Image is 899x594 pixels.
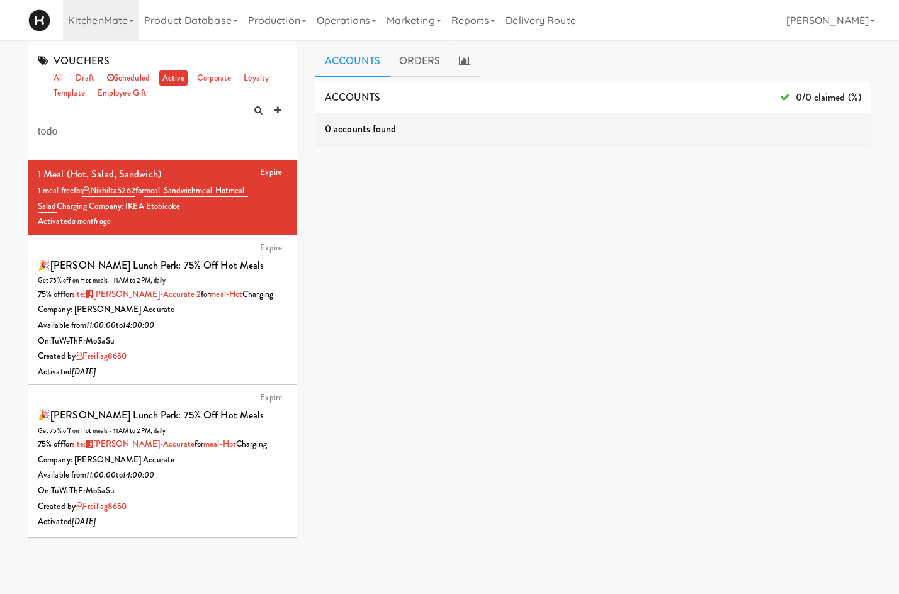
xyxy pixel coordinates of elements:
span: for [38,184,248,213]
a: loyalty [240,70,272,86]
span: for [195,438,236,450]
a: ORDERS [390,45,450,77]
span: Activated [38,366,96,378]
a: meal-salad [38,184,248,213]
span: Activated [38,515,96,527]
span: ACCOUNTS [325,90,380,104]
span: for [74,184,135,197]
span: We [59,485,69,496]
a: corporate [194,70,234,86]
span: Sa [97,335,105,347]
span: On: [38,485,51,496]
a: all [50,70,66,86]
a: site:[PERSON_NAME]-Accurate [72,438,195,450]
a: nikhilta5262 [82,184,135,197]
input: Search vouchers [38,120,287,143]
a: meal-hot [203,438,236,450]
img: Micromart [28,9,50,31]
a: template [50,86,88,101]
span: Mo [86,335,97,347]
span: Su [106,335,115,347]
span: Activated [38,215,111,227]
span: Charging Company: [PERSON_NAME] Accurate [38,438,267,466]
a: employee gift [94,86,150,101]
div: 1 meal free [38,183,287,214]
span: Charging Company: IKEA Etobicoke [57,200,180,212]
a: Accounts [315,45,390,77]
div: 75% off [38,287,287,318]
i: [DATE] [72,366,96,378]
span: Available from [38,319,86,331]
div: Get 75% off on Hot meals - 11AM to 2PM, daily [38,425,287,437]
span: VOUCHERS [38,53,110,68]
div: 🎉[PERSON_NAME] Lunch Perk: 75% off Hot Meals [38,406,264,425]
a: site:[PERSON_NAME]-Accurate 2 [72,288,201,300]
i: 11:00:00 [86,469,116,481]
span: to [116,469,123,481]
div: 75% off [38,437,287,468]
span: Created by [38,500,127,512]
a: Expire [260,242,282,254]
span: Th [69,335,78,347]
a: scheduled [104,70,153,86]
a: active [159,70,188,86]
li: Expire🎉[PERSON_NAME] Lunch Perk: 75% off Hot MealsGet 75% off on Hot meals - 11AM to 2PM, daily75... [28,235,297,385]
li: Expire🎉[PERSON_NAME] Lunch Perk: 75% off Hot MealsGet 75% off on Hot meals - 11AM to 2PM, daily75... [28,385,297,535]
span: On: [38,335,51,347]
span: Mo [86,485,97,496]
a: meal-hot [196,184,229,197]
span: Tu [51,335,59,347]
span: Tu [51,485,59,496]
span: Su [106,485,115,496]
i: 14:00:00 [123,469,154,481]
span: Sa [97,485,105,496]
span: Fr [78,485,86,496]
div: 0 accounts found [315,113,871,145]
a: meal-hot [210,288,242,300]
li: Expire1 Meal (hot, salad, sandwich)1 meal freefornikhilta5262formeal-sandwichmeal-hotmeal-saladCh... [28,160,297,235]
span: for [201,288,242,300]
span: Th [69,485,78,496]
i: [DATE] [72,515,96,527]
a: draft [72,70,98,86]
span: Created by [38,350,127,362]
a: meal-sandwich [144,184,196,197]
i: 14:00:00 [123,319,154,331]
i: 11:00:00 [86,319,116,331]
i: a month ago [72,215,111,227]
span: 0/0 claimed (%) [780,88,861,107]
div: 1 Meal (hot, salad, sandwich) [38,165,161,184]
a: Expire [260,166,282,178]
span: Fr [78,335,86,347]
span: We [59,335,69,347]
a: freillag8650 [76,350,127,362]
a: Expire [260,391,282,403]
div: 🎉[PERSON_NAME] Lunch Perk: 75% off Hot Meals [38,256,264,275]
span: Available from [38,469,86,481]
div: Get 75% off on Hot meals - 11AM to 2PM, daily [38,274,287,287]
a: freillag8650 [76,500,127,512]
span: to [116,319,123,331]
span: for [63,288,201,300]
span: for [63,438,195,450]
